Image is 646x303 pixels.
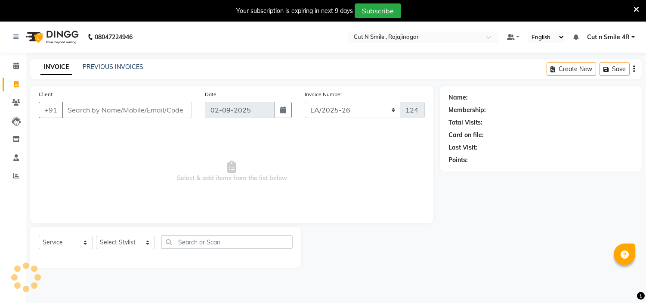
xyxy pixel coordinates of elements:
div: Last Visit: [448,143,477,152]
button: Subscribe [355,3,401,18]
div: Points: [448,156,468,165]
button: Create New [547,62,596,76]
a: INVOICE [40,59,72,75]
b: 08047224946 [95,25,133,49]
iframe: chat widget [610,269,637,294]
img: logo [22,25,81,49]
div: Total Visits: [448,118,482,127]
div: Your subscription is expiring in next 9 days [236,6,353,16]
div: Card on file: [448,131,484,140]
a: PREVIOUS INVOICES [83,63,143,71]
label: Client [39,91,53,98]
span: Cut n Smile 4R [587,33,630,42]
span: Select & add items from the list below [39,128,425,215]
label: Invoice Number [305,91,342,98]
input: Search by Name/Mobile/Email/Code [62,102,192,118]
div: Membership: [448,106,486,115]
input: Search or Scan [161,235,293,249]
button: Save [600,62,630,76]
label: Date [205,91,216,98]
div: Name: [448,93,468,102]
button: +91 [39,102,63,118]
